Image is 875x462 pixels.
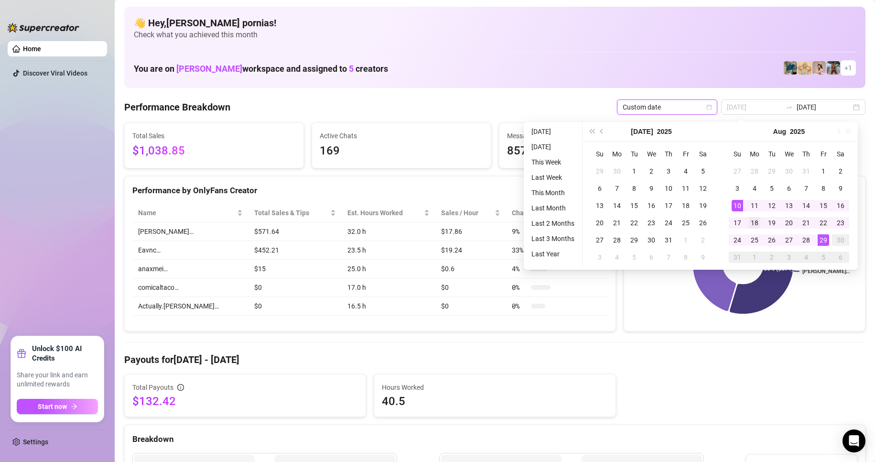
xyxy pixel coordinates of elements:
[663,200,674,211] div: 17
[732,183,743,194] div: 3
[746,214,763,231] td: 2025-08-18
[528,156,578,168] li: This Week
[248,278,342,297] td: $0
[798,163,815,180] td: 2025-07-31
[132,433,857,446] div: Breakdown
[783,200,795,211] div: 13
[608,249,626,266] td: 2025-08-04
[780,163,798,180] td: 2025-07-30
[132,394,358,409] span: $132.42
[132,222,248,241] td: [PERSON_NAME]…
[646,183,657,194] div: 9
[626,231,643,249] td: 2025-07-29
[528,202,578,214] li: Last Month
[660,214,677,231] td: 2025-07-24
[732,200,743,211] div: 10
[835,165,846,177] div: 2
[132,142,296,160] span: $1,038.85
[783,252,795,263] div: 3
[680,252,691,263] div: 8
[677,214,694,231] td: 2025-07-25
[815,231,832,249] td: 2025-08-29
[694,249,712,266] td: 2025-08-09
[729,180,746,197] td: 2025-08-03
[697,165,709,177] div: 5
[594,200,605,211] div: 13
[766,200,778,211] div: 12
[784,61,797,75] img: Eavnc
[435,222,506,241] td: $17.86
[800,252,812,263] div: 4
[835,252,846,263] div: 6
[643,145,660,163] th: We
[818,234,829,246] div: 29
[729,231,746,249] td: 2025-08-24
[591,214,608,231] td: 2025-07-20
[677,180,694,197] td: 2025-07-11
[815,214,832,231] td: 2025-08-22
[797,102,851,112] input: End date
[800,165,812,177] div: 31
[680,217,691,229] div: 25
[729,197,746,214] td: 2025-08-10
[586,122,597,141] button: Last year (Control + left)
[680,165,691,177] div: 4
[608,197,626,214] td: 2025-07-14
[591,249,608,266] td: 2025-08-03
[342,260,435,278] td: 25.0 h
[677,197,694,214] td: 2025-07-18
[766,252,778,263] div: 2
[677,231,694,249] td: 2025-08-01
[248,260,342,278] td: $15
[528,141,578,153] li: [DATE]
[780,145,798,163] th: We
[628,183,640,194] div: 8
[732,252,743,263] div: 31
[697,200,709,211] div: 19
[134,30,856,40] span: Check what you achieved this month
[132,241,248,260] td: Eavnc…
[591,197,608,214] td: 2025-07-13
[732,234,743,246] div: 24
[132,204,248,222] th: Name
[746,180,763,197] td: 2025-08-04
[818,217,829,229] div: 22
[626,249,643,266] td: 2025-08-05
[528,218,578,229] li: Last 2 Months
[832,249,849,266] td: 2025-09-06
[680,183,691,194] div: 11
[512,208,594,218] span: Chat Conversion
[248,297,342,316] td: $0
[528,172,578,183] li: Last Week
[663,183,674,194] div: 10
[783,234,795,246] div: 27
[763,145,780,163] th: Tu
[597,122,607,141] button: Previous month (PageUp)
[763,214,780,231] td: 2025-08-19
[132,382,173,393] span: Total Payouts
[746,145,763,163] th: Mo
[706,104,712,110] span: calendar
[591,231,608,249] td: 2025-07-27
[591,180,608,197] td: 2025-07-06
[611,252,623,263] div: 4
[611,183,623,194] div: 7
[626,214,643,231] td: 2025-07-22
[800,200,812,211] div: 14
[763,249,780,266] td: 2025-09-02
[763,197,780,214] td: 2025-08-12
[441,208,493,218] span: Sales / Hour
[177,384,184,391] span: info-circle
[132,131,296,141] span: Total Sales
[729,145,746,163] th: Su
[785,103,793,111] span: to
[844,63,852,73] span: + 1
[780,197,798,214] td: 2025-08-13
[780,249,798,266] td: 2025-09-03
[646,217,657,229] div: 23
[349,64,354,74] span: 5
[815,249,832,266] td: 2025-09-05
[677,249,694,266] td: 2025-08-08
[697,217,709,229] div: 26
[785,103,793,111] span: swap-right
